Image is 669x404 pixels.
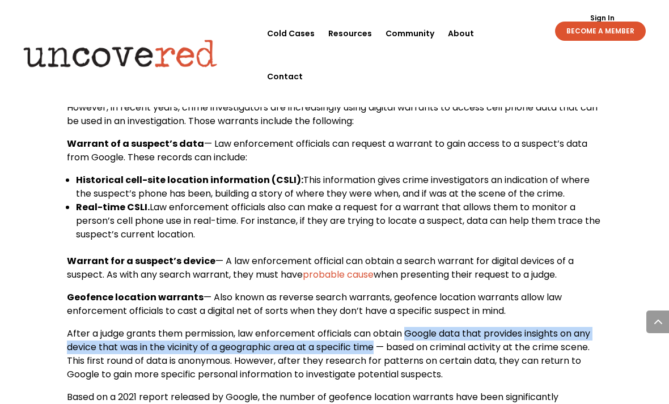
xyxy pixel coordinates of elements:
a: Community [386,12,434,55]
a: Contact [267,55,303,98]
span: However, in recent years, crime investigators are increasingly using digital warrants to access c... [67,101,598,127]
b: Warrant for a suspect’s device [67,254,215,267]
img: Uncovered logo [14,32,227,75]
a: Sign In [584,15,621,22]
span: when presenting their request to a judge. [374,268,557,281]
a: BECOME A MEMBER [555,22,646,41]
b: Warrant of a suspect’s data [67,137,204,150]
span: Law enforcement officials also can make a request for a warrant that allows them to monitor a per... [76,201,600,241]
span: — A law enforcement official can obtain a search warrant for digital devices of a suspect. As wit... [67,254,574,281]
b: Historical cell-site location information (CSLI): [76,173,303,186]
span: — Law enforcement officials can request a warrant to gain access to a suspect’s data from Google.... [67,137,587,164]
b: Real-time CSLI. [76,201,150,214]
span: This information gives crime investigators an indication of where the suspect’s phone has been, b... [76,173,590,200]
a: probable cause [303,268,374,281]
a: About [448,12,474,55]
span: After a judge grants them permission, law enforcement officials can obtain Google data that provi... [67,327,590,381]
a: Cold Cases [267,12,315,55]
b: Geofence location warrants [67,291,204,304]
a: Resources [328,12,372,55]
span: — Also known as reverse search warrants, geofence location warrants allow law enforcement officia... [67,291,562,317]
